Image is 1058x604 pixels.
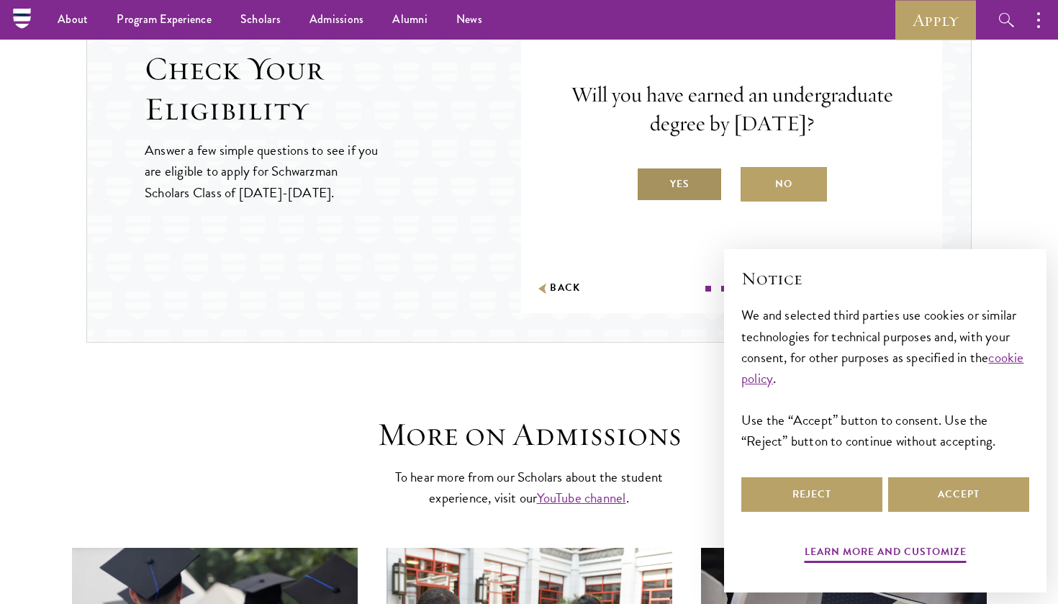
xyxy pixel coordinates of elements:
[564,81,899,138] p: Will you have earned an undergraduate degree by [DATE]?
[389,466,669,508] p: To hear more from our Scholars about the student experience, visit our .
[805,543,967,565] button: Learn more and customize
[145,140,380,202] p: Answer a few simple questions to see if you are eligible to apply for Schwarzman Scholars Class o...
[741,347,1024,389] a: cookie policy
[741,167,827,202] label: No
[741,266,1029,291] h2: Notice
[888,477,1029,512] button: Accept
[636,167,723,202] label: Yes
[306,415,752,455] h3: More on Admissions
[537,487,626,508] a: YouTube channel
[145,49,521,130] h2: Check Your Eligibility
[741,477,882,512] button: Reject
[741,305,1029,451] div: We and selected third parties use cookies or similar technologies for technical purposes and, wit...
[535,281,581,296] button: Back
